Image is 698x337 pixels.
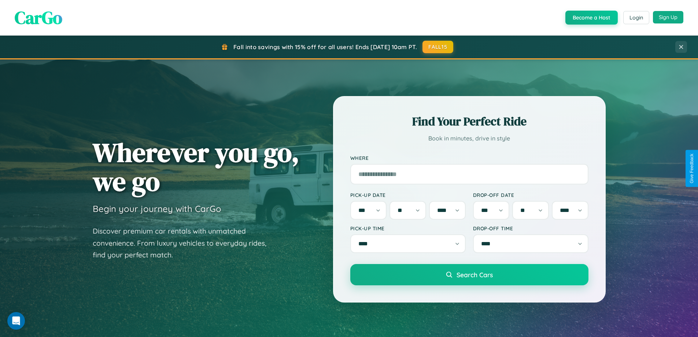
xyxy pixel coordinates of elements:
label: Drop-off Date [473,192,588,198]
label: Where [350,155,588,161]
span: CarGo [15,6,62,30]
label: Pick-up Time [350,225,466,231]
button: Sign Up [653,11,683,23]
label: Pick-up Date [350,192,466,198]
div: Open Intercom Messenger [7,312,25,330]
h3: Begin your journey with CarGo [93,203,221,214]
div: Give Feedback [689,154,694,183]
button: Become a Host [565,11,618,25]
span: Search Cars [457,271,493,279]
button: FALL15 [422,41,453,53]
label: Drop-off Time [473,225,588,231]
span: Fall into savings with 15% off for all users! Ends [DATE] 10am PT. [233,43,417,51]
button: Login [623,11,649,24]
button: Search Cars [350,264,588,285]
h1: Wherever you go, we go [93,138,299,196]
p: Book in minutes, drive in style [350,133,588,144]
h2: Find Your Perfect Ride [350,113,588,129]
p: Discover premium car rentals with unmatched convenience. From luxury vehicles to everyday rides, ... [93,225,276,261]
